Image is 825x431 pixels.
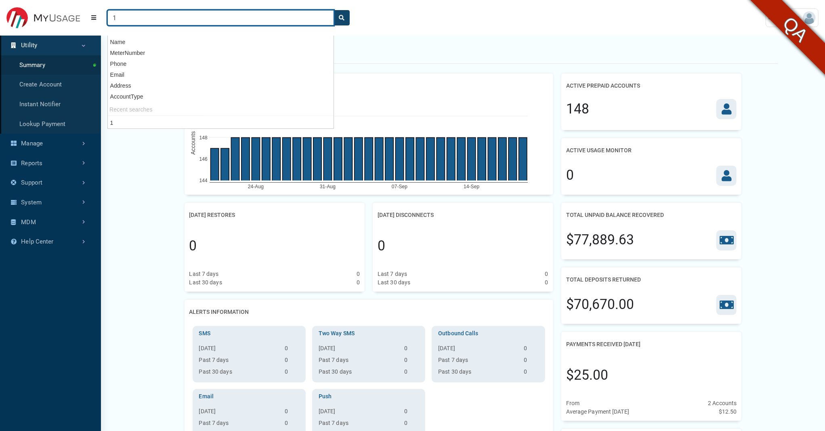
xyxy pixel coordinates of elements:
[521,368,542,379] td: 0
[189,278,222,287] div: Last 30 days
[521,356,542,368] td: 0
[435,329,542,338] h3: Outbound Calls
[378,208,434,223] h2: [DATE] Disconnects
[566,165,574,185] div: 0
[108,37,334,48] div: Name
[401,419,422,431] td: 0
[435,344,521,356] th: [DATE]
[281,419,302,431] td: 0
[107,10,334,25] input: Search
[196,407,281,419] th: [DATE]
[566,337,640,352] h2: Payments Received [DATE]
[566,272,641,287] h2: Total Deposits Returned
[189,270,219,278] div: Last 7 days
[315,344,401,356] th: [DATE]
[196,392,302,401] h3: Email
[766,8,819,27] a: User Settings
[566,230,634,250] div: $77,889.63
[401,344,422,356] td: 0
[357,278,360,287] div: 0
[108,118,334,128] div: 1
[719,408,737,416] div: $12.50
[281,344,302,356] td: 0
[566,365,609,385] div: $25.00
[334,10,350,25] button: search
[315,407,401,419] th: [DATE]
[378,270,407,278] div: Last 7 days
[196,368,281,379] th: Past 30 days
[189,236,197,256] div: 0
[378,236,385,256] div: 0
[315,419,401,431] th: Past 7 days
[566,78,640,93] h2: Active Prepaid Accounts
[315,329,422,338] h3: Two Way SMS
[108,48,334,59] div: MeterNumber
[401,407,422,419] td: 0
[108,80,334,91] div: Address
[566,408,629,416] div: Average Payment [DATE]
[281,368,302,379] td: 0
[196,344,281,356] th: [DATE]
[108,69,334,80] div: Email
[435,356,521,368] th: Past 7 days
[357,270,360,278] div: 0
[196,419,281,431] th: Past 7 days
[566,208,664,223] h2: Total Unpaid Balance Recovered
[281,407,302,419] td: 0
[435,368,521,379] th: Past 30 days
[196,329,302,338] h3: SMS
[566,143,632,158] h2: Active Usage Monitor
[86,11,101,25] button: Menu
[708,399,737,408] div: 2 Accounts
[401,356,422,368] td: 0
[196,356,281,368] th: Past 7 days
[378,278,410,287] div: Last 30 days
[566,99,589,119] div: 148
[521,344,542,356] td: 0
[189,305,249,320] h2: Alerts Information
[315,368,401,379] th: Past 30 days
[768,14,803,22] span: User Settings
[281,356,302,368] td: 0
[108,91,334,102] div: AccountType
[566,399,579,408] div: From
[6,7,80,29] img: ESITESTV3 Logo
[189,208,235,223] h2: [DATE] Restores
[401,368,422,379] td: 0
[108,59,334,69] div: Phone
[315,392,422,401] h3: Push
[315,356,401,368] th: Past 7 days
[545,278,548,287] div: 0
[545,270,548,278] div: 0
[566,294,634,315] div: $70,670.00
